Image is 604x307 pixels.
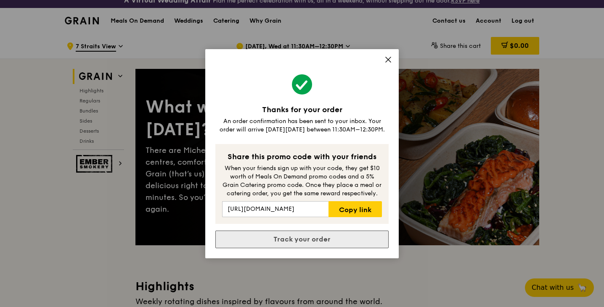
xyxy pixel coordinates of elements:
[328,201,382,217] a: Copy link
[215,231,389,248] a: Track your order
[215,104,389,115] div: Thanks for your order
[215,117,389,134] div: An order confirmation has been sent to your inbox. Your order will arrive [DATE][DATE] between 11...
[222,164,382,198] div: When your friends sign up with your code, they get $10 worth of Meals On Demand promo codes and a...
[222,151,382,163] div: Share this promo code with your friends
